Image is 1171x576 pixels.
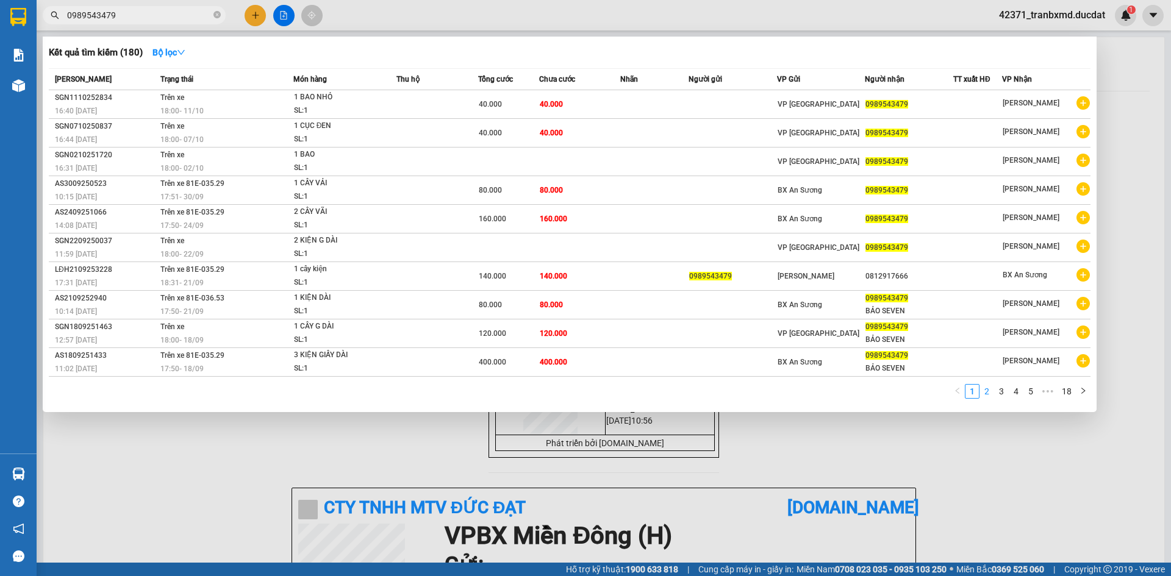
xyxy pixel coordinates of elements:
span: 0989543479 [865,129,908,137]
span: 18:00 - 11/10 [160,107,204,115]
span: 18:00 - 22/09 [160,250,204,258]
span: Trên xe 81E-035.29 [160,265,224,274]
span: plus-circle [1076,240,1090,253]
span: plus-circle [1076,297,1090,310]
span: 18:00 - 02/10 [160,164,204,172]
button: Bộ lọcdown [143,43,195,62]
span: [PERSON_NAME] [1003,328,1059,336]
span: 80.000 [479,186,502,194]
span: VP Gửi [777,75,800,84]
span: 160.000 [479,215,506,223]
img: logo-vxr [10,8,26,26]
input: Tìm tên, số ĐT hoặc mã đơn [67,9,211,22]
a: 4 [1009,385,1023,398]
span: plus-circle [1076,125,1090,138]
div: SL: 1 [294,190,385,204]
div: AS1809251433 [55,349,157,362]
span: 14:08 [DATE] [55,221,97,230]
div: BẢO SEVEN [865,362,953,375]
span: 18:00 - 18/09 [160,336,204,344]
span: Chưa cước [539,75,575,84]
button: left [950,384,965,399]
img: warehouse-icon [12,468,25,480]
span: plus-circle [1076,268,1090,282]
span: Trên xe 81E-035.29 [160,208,224,216]
span: 40.000 [540,129,563,137]
a: 18 [1058,385,1075,398]
div: BẢO SEVEN [865,305,953,318]
li: 3 [994,384,1009,399]
span: BX An Sương [778,186,822,194]
li: Next 5 Pages [1038,384,1058,399]
div: SL: 1 [294,133,385,146]
span: 120.000 [540,329,567,338]
img: warehouse-icon [12,79,25,92]
li: 2 [979,384,994,399]
span: VP [GEOGRAPHIC_DATA] [778,129,859,137]
span: 16:40 [DATE] [55,107,97,115]
div: 1 CÂY VẢI [294,177,385,190]
span: 16:44 [DATE] [55,135,97,144]
span: plus-circle [1076,325,1090,339]
span: Tổng cước [478,75,513,84]
span: [PERSON_NAME] [1003,357,1059,365]
button: right [1076,384,1090,399]
span: 17:50 - 21/09 [160,307,204,316]
div: BẢO SEVEN [865,333,953,346]
div: AS3009250523 [55,177,157,190]
span: BX An Sương [778,358,822,366]
span: [PERSON_NAME] [1003,242,1059,251]
span: close-circle [213,10,221,21]
span: BX An Sương [778,215,822,223]
span: 0989543479 [865,294,908,302]
span: 18:00 - 07/10 [160,135,204,144]
span: Thu hộ [396,75,420,84]
div: SGN1110252834 [55,91,157,104]
span: Trên xe [160,236,184,245]
span: 0989543479 [865,322,908,331]
span: 160.000 [540,215,567,223]
li: 5 [1023,384,1038,399]
div: AS2409251066 [55,206,157,219]
div: SL: 1 [294,219,385,232]
span: ••• [1038,384,1058,399]
span: 80.000 [540,300,563,309]
div: SL: 1 [294,362,385,375]
span: VP [GEOGRAPHIC_DATA] [778,329,859,338]
span: [PERSON_NAME] [55,75,112,84]
li: 18 [1058,384,1076,399]
span: plus-circle [1076,354,1090,368]
div: 1 KIỆN DÀI [294,291,385,305]
span: 40.000 [479,129,502,137]
span: 0989543479 [865,100,908,108]
span: plus-circle [1076,211,1090,224]
span: plus-circle [1076,96,1090,110]
span: 17:50 - 18/09 [160,364,204,373]
a: 2 [980,385,994,398]
span: right [1080,387,1087,394]
span: 10:15 [DATE] [55,193,97,201]
div: 2 KIỆN G DÀI [294,234,385,247]
li: 1 [965,384,979,399]
span: 0989543479 [865,351,908,360]
a: 1 [965,385,979,398]
h3: Kết quả tìm kiếm ( 180 ) [49,46,143,59]
div: 1 cây kiện [294,263,385,276]
li: 4 [1009,384,1023,399]
span: Nhãn [620,75,638,84]
span: [PERSON_NAME] [1003,99,1059,107]
span: close-circle [213,11,221,18]
div: SL: 1 [294,276,385,290]
span: VP [GEOGRAPHIC_DATA] [778,243,859,252]
span: question-circle [13,496,24,507]
span: 17:50 - 24/09 [160,221,204,230]
div: 3 KIỆN GIẤY DÀI [294,349,385,362]
span: Trên xe [160,122,184,130]
span: notification [13,523,24,535]
li: Previous Page [950,384,965,399]
span: 0989543479 [865,186,908,194]
div: SL: 1 [294,247,385,261]
div: LĐH2109253228 [55,263,157,276]
span: Trên xe [160,93,184,102]
span: 80.000 [540,186,563,194]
